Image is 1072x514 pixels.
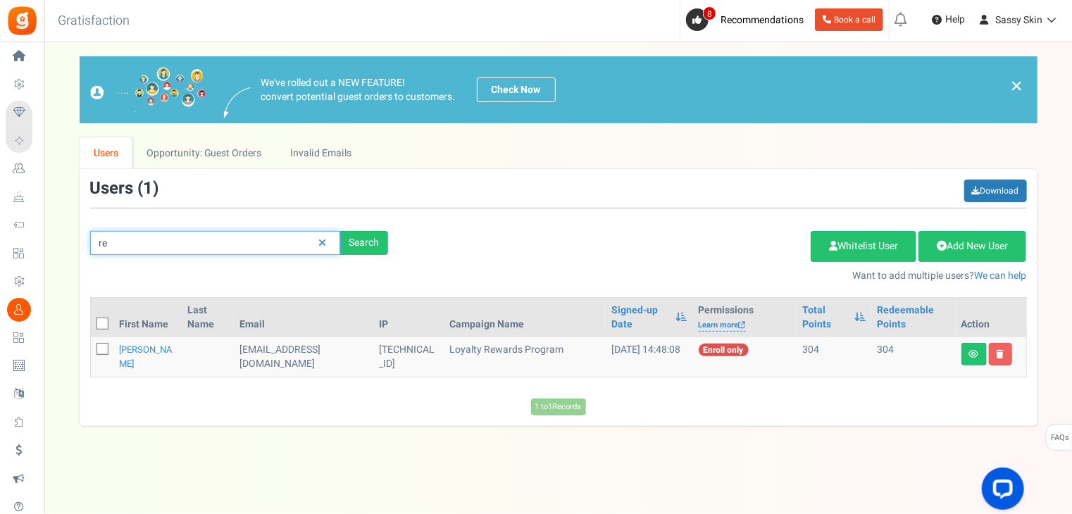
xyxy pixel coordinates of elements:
[871,337,955,377] td: 304
[90,180,159,198] h3: Users ( )
[974,268,1026,283] a: We can help
[995,13,1042,27] span: Sassy Skin
[703,6,716,20] span: 8
[144,176,154,201] span: 1
[120,343,173,370] a: [PERSON_NAME]
[693,298,797,337] th: Permissions
[6,5,38,37] img: Gratisfaction
[926,8,971,31] a: Help
[699,344,749,356] span: Enroll only
[42,7,145,35] h3: Gratisfaction
[997,350,1004,358] i: Delete user
[721,13,804,27] span: Recommendations
[114,298,182,337] th: First Name
[956,298,1026,337] th: Action
[964,180,1027,202] a: Download
[90,67,206,113] img: images
[311,231,333,256] a: Reset
[918,231,1026,262] a: Add New User
[477,77,556,102] a: Check Now
[811,231,916,262] a: Whitelist User
[409,269,1027,283] p: Want to add multiple users?
[444,337,606,377] td: Loyalty Rewards Program
[444,298,606,337] th: Campaign Name
[276,137,366,169] a: Invalid Emails
[182,298,234,337] th: Last Name
[699,320,746,332] a: Learn more
[80,137,133,169] a: Users
[942,13,965,27] span: Help
[1011,77,1023,94] a: ×
[797,337,871,377] td: 304
[373,298,444,337] th: IP
[969,350,979,358] i: View details
[132,137,275,169] a: Opportunity: Guest Orders
[877,303,949,332] a: Redeemable Points
[611,303,669,332] a: Signed-up Date
[234,337,373,377] td: [EMAIL_ADDRESS][DOMAIN_NAME]
[340,231,388,255] div: Search
[261,76,456,104] p: We've rolled out a NEW FEATURE! convert potential guest orders to customers.
[90,231,340,255] input: Search by email or name
[1050,425,1069,451] span: FAQs
[606,337,693,377] td: [DATE] 14:48:08
[686,8,809,31] a: 8 Recommendations
[815,8,883,31] a: Book a call
[373,337,444,377] td: [TECHNICAL_ID]
[802,303,847,332] a: Total Points
[224,87,251,118] img: images
[234,298,373,337] th: Email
